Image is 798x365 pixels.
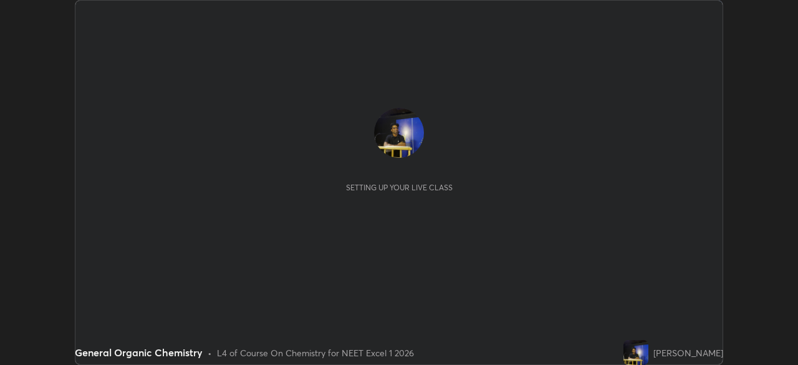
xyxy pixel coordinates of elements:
div: L4 of Course On Chemistry for NEET Excel 1 2026 [217,346,414,359]
img: 0fdc4997ded54af0bee93a25e8fd356b.jpg [623,340,648,365]
div: General Organic Chemistry [75,345,203,360]
div: Setting up your live class [346,183,453,192]
div: [PERSON_NAME] [653,346,723,359]
img: 0fdc4997ded54af0bee93a25e8fd356b.jpg [374,108,424,158]
div: • [208,346,212,359]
